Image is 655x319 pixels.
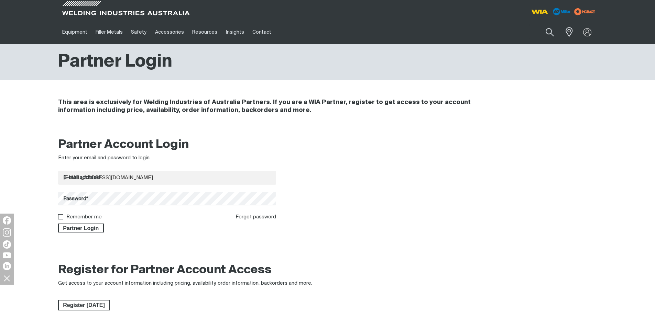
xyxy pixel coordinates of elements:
a: Filler Metals [91,20,127,44]
img: miller [572,7,597,17]
img: LinkedIn [3,262,11,270]
a: Safety [127,20,151,44]
a: Register Today [58,300,110,311]
h2: Register for Partner Account Access [58,263,272,278]
a: Equipment [58,20,91,44]
input: Product name or item number... [529,24,561,40]
a: Forgot password [236,214,276,219]
nav: Main [58,20,462,44]
label: Remember me [66,214,102,219]
div: Enter your email and password to login. [58,154,276,162]
a: Insights [221,20,248,44]
span: Partner Login [59,224,103,232]
button: Search products [538,24,561,40]
h1: Partner Login [58,51,172,73]
img: Instagram [3,228,11,237]
img: YouTube [3,252,11,258]
h2: Partner Account Login [58,137,276,152]
img: Facebook [3,216,11,225]
h4: This area is exclusively for Welding Industries of Australia Partners. If you are a WIA Partner, ... [58,99,505,114]
a: Accessories [151,20,188,44]
span: Register [DATE] [59,300,109,311]
span: Get access to your account information including pricing, availability, order information, backor... [58,281,312,286]
a: Resources [188,20,221,44]
button: Partner Login [58,224,104,232]
img: hide socials [1,272,13,284]
img: TikTok [3,240,11,249]
a: Contact [248,20,275,44]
